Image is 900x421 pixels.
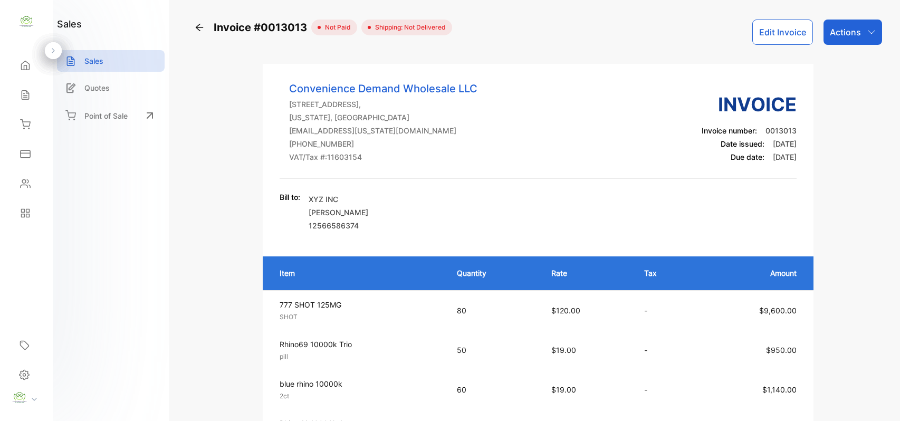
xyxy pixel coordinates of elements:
[551,346,576,355] span: $19.00
[759,306,797,315] span: $9,600.00
[762,385,797,394] span: $1,140.00
[280,352,438,361] p: pill
[773,139,797,148] span: [DATE]
[856,377,900,421] iframe: LiveChat chat widget
[551,385,576,394] span: $19.00
[84,82,110,93] p: Quotes
[280,378,438,389] p: blue rhino 10000k
[12,390,27,406] img: profile
[309,194,368,205] p: XYZ INC
[57,50,165,72] a: Sales
[721,139,764,148] span: Date issued:
[644,267,686,279] p: Tax
[773,152,797,161] span: [DATE]
[280,339,438,350] p: Rhino69 10000k Trio
[824,20,882,45] button: Actions
[280,192,300,203] p: Bill to:
[702,126,757,135] span: Invoice number:
[765,126,797,135] span: 0013013
[289,125,477,136] p: [EMAIL_ADDRESS][US_STATE][DOMAIN_NAME]
[644,384,686,395] p: -
[289,99,477,110] p: [STREET_ADDRESS],
[752,20,813,45] button: Edit Invoice
[644,345,686,356] p: -
[57,17,82,31] h1: sales
[289,151,477,162] p: VAT/Tax #: 11603154
[321,23,351,32] span: not paid
[731,152,764,161] span: Due date:
[766,346,797,355] span: $950.00
[18,14,34,30] img: logo
[280,299,438,310] p: 777 SHOT 125MG
[289,81,477,97] p: Convenience Demand Wholesale LLC
[280,391,438,401] p: 2ct
[457,305,530,316] p: 80
[84,110,128,121] p: Point of Sale
[214,20,311,35] span: Invoice #0013013
[289,138,477,149] p: [PHONE_NUMBER]
[644,305,686,316] p: -
[280,267,436,279] p: Item
[457,267,530,279] p: Quantity
[707,267,796,279] p: Amount
[309,207,368,218] p: [PERSON_NAME]
[309,220,368,231] p: 12566586374
[830,26,861,39] p: Actions
[551,267,624,279] p: Rate
[457,345,530,356] p: 50
[702,90,797,119] h3: Invoice
[457,384,530,395] p: 60
[280,312,438,322] p: SHOT
[84,55,103,66] p: Sales
[57,77,165,99] a: Quotes
[289,112,477,123] p: [US_STATE], [GEOGRAPHIC_DATA]
[371,23,446,32] span: Shipping: Not Delivered
[551,306,580,315] span: $120.00
[57,104,165,127] a: Point of Sale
